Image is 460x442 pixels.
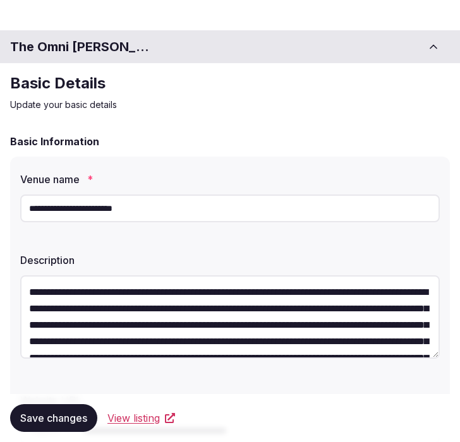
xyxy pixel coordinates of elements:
label: Description [20,255,440,265]
h2: Basic Details [10,73,450,93]
p: Update your basic details [10,99,450,111]
h1: The Omni [PERSON_NAME][GEOGRAPHIC_DATA] [10,38,152,56]
a: View listing [107,410,175,426]
button: Toggle sidebar [417,33,450,61]
span: View listing [107,410,160,426]
div: Website URL [20,388,440,408]
span: Save changes [20,412,87,424]
h2: Basic Information [10,134,99,149]
label: Venue name [20,174,440,184]
button: Save changes [10,404,97,432]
